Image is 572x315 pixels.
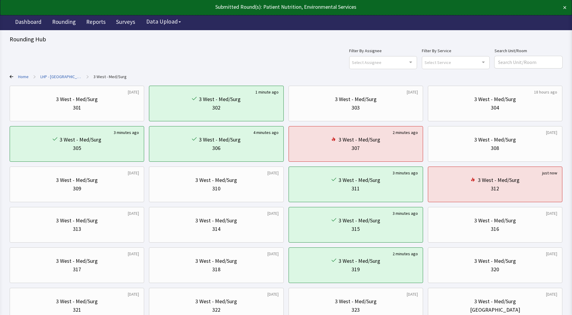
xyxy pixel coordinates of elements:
[352,184,360,193] div: 311
[478,176,520,184] div: 3 West - Med/Surg
[56,176,98,184] div: 3 West - Med/Surg
[546,210,557,216] div: [DATE]
[422,47,490,54] label: Filter By Service
[73,103,81,112] div: 301
[393,170,418,176] div: 3 minutes ago
[393,210,418,216] div: 3 minutes ago
[82,15,110,30] a: Reports
[56,216,98,225] div: 3 West - Med/Surg
[542,170,557,176] div: just now
[212,306,220,314] div: 322
[474,95,516,103] div: 3 West - Med/Surg
[195,257,237,265] div: 3 West - Med/Surg
[352,59,381,66] span: Select Assignee
[349,47,417,54] label: Filter By Assignee
[339,176,380,184] div: 3 West - Med/Surg
[73,265,81,274] div: 317
[425,59,451,66] span: Select Service
[407,89,418,95] div: [DATE]
[339,135,380,144] div: 3 West - Med/Surg
[212,225,220,233] div: 314
[393,129,418,135] div: 2 minutes ago
[267,210,279,216] div: [DATE]
[352,225,360,233] div: 315
[495,56,562,68] input: Search Unit/Room
[18,74,29,80] a: Home
[212,144,220,152] div: 306
[474,297,516,306] div: 3 West - Med/Surg
[5,3,510,11] div: Submitted Round(s): Patient Nutrition, Environmental Services
[339,257,380,265] div: 3 West - Med/Surg
[474,216,516,225] div: 3 West - Med/Surg
[199,135,241,144] div: 3 West - Med/Surg
[33,71,36,83] span: >
[60,135,101,144] div: 3 West - Med/Surg
[128,210,139,216] div: [DATE]
[56,95,98,103] div: 3 West - Med/Surg
[491,265,499,274] div: 320
[546,251,557,257] div: [DATE]
[470,306,520,314] div: [GEOGRAPHIC_DATA]
[212,103,220,112] div: 302
[563,3,567,12] button: ×
[335,95,377,103] div: 3 West - Med/Surg
[143,16,185,27] button: Data Upload
[495,47,562,54] label: Search Unit/Room
[335,297,377,306] div: 3 West - Med/Surg
[199,95,241,103] div: 3 West - Med/Surg
[352,265,360,274] div: 319
[128,291,139,297] div: [DATE]
[56,297,98,306] div: 3 West - Med/Surg
[73,225,81,233] div: 313
[128,170,139,176] div: [DATE]
[114,129,139,135] div: 3 minutes ago
[93,74,127,80] a: 3 West - Med/Surg
[40,74,82,80] a: LHP - Pascack Valley
[491,144,499,152] div: 308
[10,35,562,43] div: Rounding Hub
[491,225,499,233] div: 316
[267,291,279,297] div: [DATE]
[546,129,557,135] div: [DATE]
[491,184,499,193] div: 312
[87,71,89,83] span: >
[48,15,80,30] a: Rounding
[212,184,220,193] div: 310
[128,89,139,95] div: [DATE]
[195,176,237,184] div: 3 West - Med/Surg
[212,265,220,274] div: 318
[112,15,140,30] a: Surveys
[546,291,557,297] div: [DATE]
[407,291,418,297] div: [DATE]
[195,216,237,225] div: 3 West - Med/Surg
[73,144,81,152] div: 305
[11,15,46,30] a: Dashboard
[352,103,360,112] div: 303
[56,257,98,265] div: 3 West - Med/Surg
[195,297,237,306] div: 3 West - Med/Surg
[267,170,279,176] div: [DATE]
[253,129,279,135] div: 4 minutes ago
[534,89,557,95] div: 18 hours ago
[474,257,516,265] div: 3 West - Med/Surg
[73,306,81,314] div: 321
[393,251,418,257] div: 2 minutes ago
[491,103,499,112] div: 304
[267,251,279,257] div: [DATE]
[255,89,279,95] div: 1 minute ago
[352,306,360,314] div: 323
[128,251,139,257] div: [DATE]
[73,184,81,193] div: 309
[339,216,380,225] div: 3 West - Med/Surg
[474,135,516,144] div: 3 West - Med/Surg
[352,144,360,152] div: 307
